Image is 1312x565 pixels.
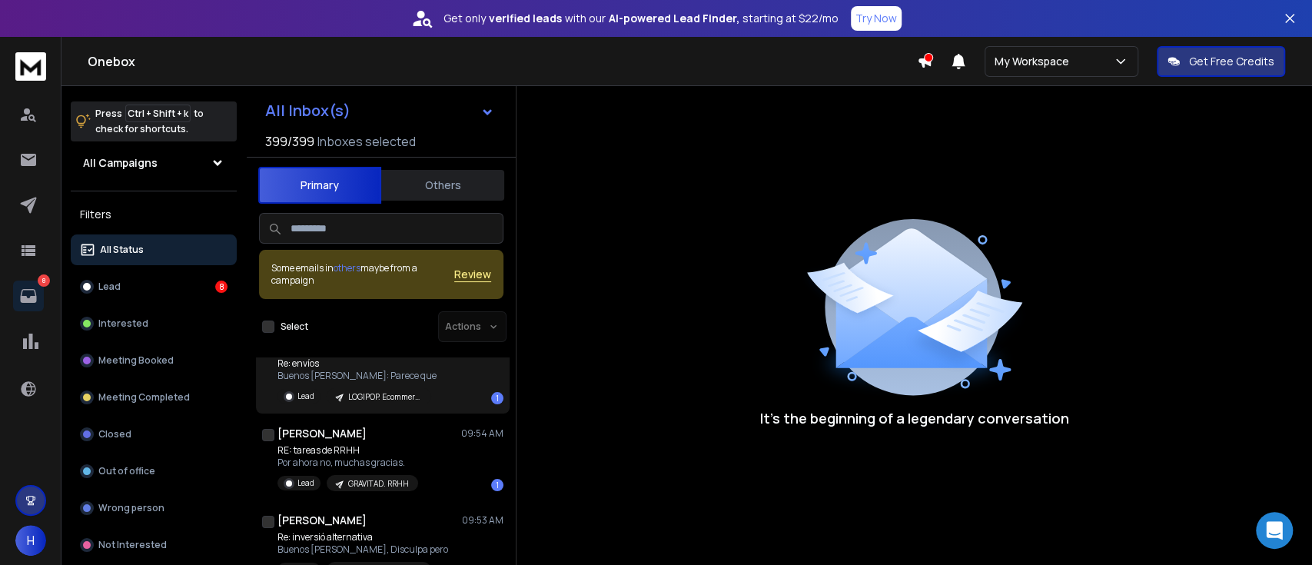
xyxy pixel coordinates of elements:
[38,274,50,287] p: 8
[15,52,46,81] img: logo
[71,419,237,450] button: Closed
[71,234,237,265] button: All Status
[95,106,204,137] p: Press to check for shortcuts.
[277,513,367,528] h1: [PERSON_NAME]
[348,478,409,490] p: GRAVITAD. RRHH
[98,465,155,477] p: Out of office
[98,502,164,514] p: Wrong person
[348,391,422,403] p: LOGIPOP. Ecommerce
[277,543,448,556] p: Buenos [PERSON_NAME], Disculpa pero
[1189,54,1274,69] p: Get Free Credits
[491,392,503,404] div: 1
[281,321,308,333] label: Select
[334,261,360,274] span: others
[277,457,418,469] p: Por ahora no, muchas gracias.
[443,11,839,26] p: Get only with our starting at $22/mo
[995,54,1075,69] p: My Workspace
[15,525,46,556] button: H
[83,155,158,171] h1: All Campaigns
[98,354,174,367] p: Meeting Booked
[71,204,237,225] h3: Filters
[489,11,562,26] strong: verified leads
[258,167,381,204] button: Primary
[98,317,148,330] p: Interested
[277,444,418,457] p: RE: tareas de RRHH
[71,493,237,523] button: Wrong person
[98,539,167,551] p: Not Interested
[277,370,437,382] p: Buenos [PERSON_NAME]: Parece que
[265,103,350,118] h1: All Inbox(s)
[381,168,504,202] button: Others
[71,308,237,339] button: Interested
[1157,46,1285,77] button: Get Free Credits
[71,345,237,376] button: Meeting Booked
[297,477,314,489] p: Lead
[277,531,448,543] p: Re: inversió alternativa
[71,271,237,302] button: Lead8
[855,11,897,26] p: Try Now
[125,105,191,122] span: Ctrl + Shift + k
[98,391,190,404] p: Meeting Completed
[71,456,237,487] button: Out of office
[71,530,237,560] button: Not Interested
[462,514,503,527] p: 09:53 AM
[253,95,507,126] button: All Inbox(s)
[100,244,144,256] p: All Status
[277,426,367,441] h1: [PERSON_NAME]
[98,428,131,440] p: Closed
[454,267,491,282] button: Review
[13,281,44,311] a: 8
[71,382,237,413] button: Meeting Completed
[277,357,437,370] p: Re: envíos
[71,148,237,178] button: All Campaigns
[271,262,454,287] div: Some emails in maybe from a campaign
[88,52,917,71] h1: Onebox
[461,427,503,440] p: 09:54 AM
[297,391,314,402] p: Lead
[851,6,902,31] button: Try Now
[265,132,314,151] span: 399 / 399
[317,132,416,151] h3: Inboxes selected
[1256,512,1293,549] div: Open Intercom Messenger
[98,281,121,293] p: Lead
[491,479,503,491] div: 1
[609,11,739,26] strong: AI-powered Lead Finder,
[215,281,228,293] div: 8
[760,407,1069,429] p: It’s the beginning of a legendary conversation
